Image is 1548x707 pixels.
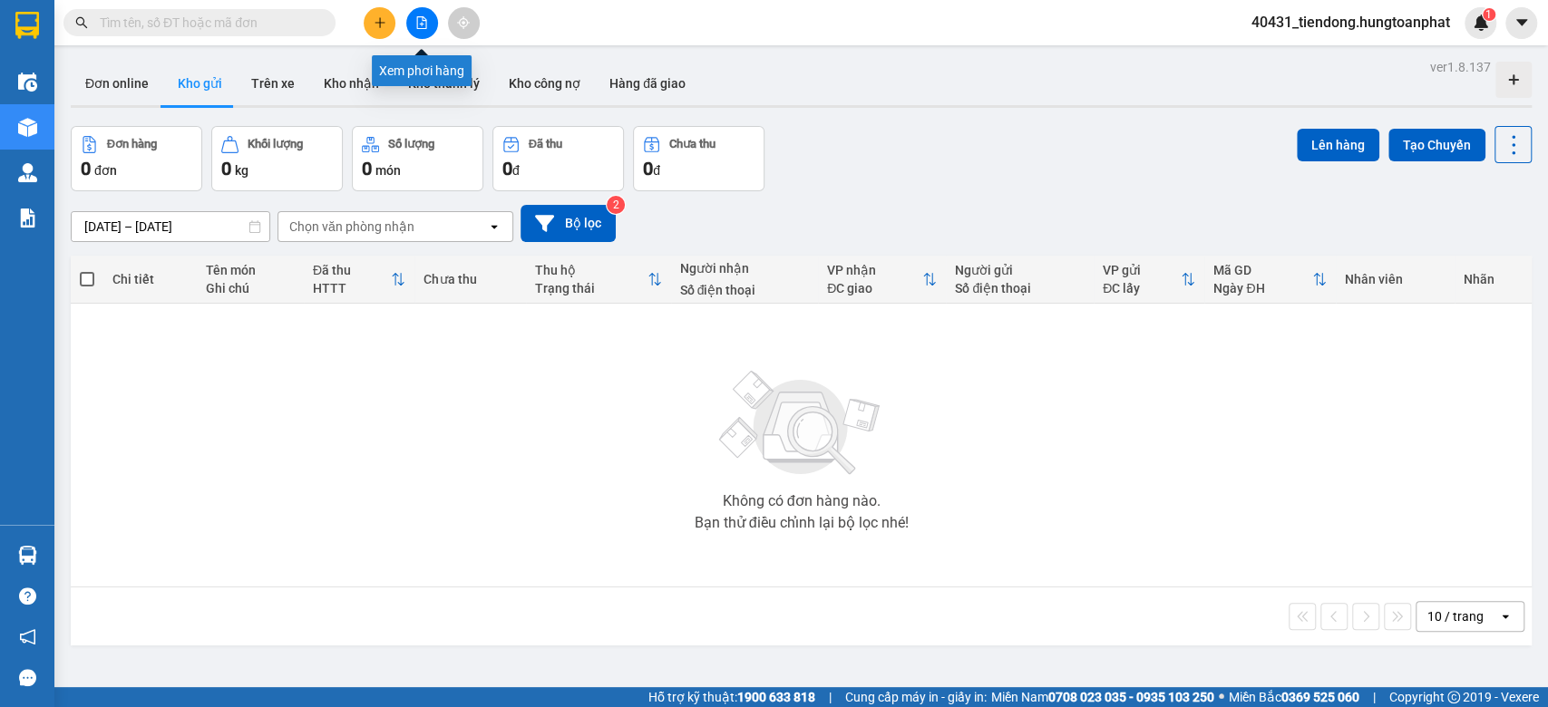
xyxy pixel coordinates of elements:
span: message [19,669,36,686]
span: Miền Bắc [1229,687,1359,707]
span: đơn [94,163,117,178]
span: món [375,163,401,178]
strong: 0369 525 060 [1281,690,1359,704]
div: Đơn hàng [107,138,157,150]
img: warehouse-icon [18,118,37,137]
div: Nhãn [1464,272,1523,286]
div: Khối lượng [248,138,303,150]
img: warehouse-icon [18,546,37,565]
button: Hàng đã giao [595,62,700,105]
div: Xem phơi hàng [372,55,472,86]
button: Trên xe [237,62,309,105]
button: Tạo Chuyến [1388,129,1485,161]
button: aim [448,7,480,39]
div: Chưa thu [669,138,716,150]
div: Ghi chú [206,281,295,295]
span: notification [19,628,36,645]
button: plus [364,7,395,39]
img: logo-vxr [15,12,39,39]
sup: 2 [607,196,625,214]
img: warehouse-icon [18,73,37,92]
span: ⚪️ [1219,693,1224,701]
th: Toggle SortBy [1094,256,1204,304]
div: Trạng thái [535,281,647,295]
span: kg [235,163,248,178]
button: Đơn online [71,62,163,105]
th: Toggle SortBy [526,256,671,304]
span: caret-down [1514,15,1530,31]
div: HTTT [313,281,391,295]
div: Chi tiết [112,272,188,286]
div: Không có đơn hàng nào. [722,494,880,508]
div: Tạo kho hàng mới [1495,62,1532,98]
div: ĐC lấy [1103,281,1181,295]
span: file-add [415,16,428,29]
div: Ngày ĐH [1213,281,1311,295]
button: Kho gửi [163,62,237,105]
span: 0 [221,158,231,179]
sup: 1 [1483,8,1495,21]
span: | [829,687,832,707]
strong: 0708 023 035 - 0935 103 250 [1048,690,1214,704]
svg: open [1498,609,1513,624]
span: aim [457,16,470,29]
span: Miền Nam [991,687,1214,707]
div: Nhân viên [1345,272,1446,286]
span: 0 [362,158,372,179]
span: 0 [502,158,512,179]
img: icon-new-feature [1473,15,1489,31]
button: caret-down [1505,7,1537,39]
div: Số lượng [388,138,434,150]
div: Bạn thử điều chỉnh lại bộ lọc nhé! [694,516,908,530]
button: Kho nhận [309,62,394,105]
button: Bộ lọc [521,205,616,242]
span: 0 [81,158,91,179]
img: solution-icon [18,208,37,228]
button: Khối lượng0kg [211,126,343,191]
div: 10 / trang [1427,607,1484,625]
input: Select a date range. [72,212,269,241]
button: file-add [406,7,438,39]
img: warehouse-icon [18,163,37,182]
button: Kho công nợ [494,62,595,105]
div: Chọn văn phòng nhận [289,218,414,236]
span: | [1373,687,1376,707]
input: Tìm tên, số ĐT hoặc mã đơn [100,13,314,33]
div: ĐC giao [827,281,922,295]
span: 40431_tiendong.hungtoanphat [1237,11,1465,34]
button: Đơn hàng0đơn [71,126,202,191]
div: Số điện thoại [955,281,1085,295]
span: 0 [643,158,653,179]
span: copyright [1447,691,1460,703]
div: Tên món [206,263,295,277]
svg: open [487,219,501,234]
span: đ [653,163,660,178]
span: search [75,16,88,29]
span: Cung cấp máy in - giấy in: [845,687,987,707]
th: Toggle SortBy [304,256,414,304]
span: 1 [1485,8,1492,21]
div: Mã GD [1213,263,1311,277]
div: ver 1.8.137 [1430,57,1491,77]
div: Người gửi [955,263,1085,277]
div: Chưa thu [424,272,516,286]
th: Toggle SortBy [818,256,946,304]
button: Lên hàng [1297,129,1379,161]
span: question-circle [19,587,36,605]
span: plus [374,16,386,29]
th: Toggle SortBy [1204,256,1335,304]
strong: 1900 633 818 [737,690,815,704]
div: VP nhận [827,263,922,277]
button: Đã thu0đ [492,126,624,191]
div: Người nhận [680,261,810,276]
button: Chưa thu0đ [633,126,764,191]
button: Số lượng0món [352,126,483,191]
span: Hỗ trợ kỹ thuật: [648,687,815,707]
img: svg+xml;base64,PHN2ZyBjbGFzcz0ibGlzdC1wbHVnX19zdmciIHhtbG5zPSJodHRwOi8vd3d3LnczLm9yZy8yMDAwL3N2Zy... [710,360,891,487]
div: Số điện thoại [680,283,810,297]
div: Đã thu [313,263,391,277]
div: VP gửi [1103,263,1181,277]
span: đ [512,163,520,178]
div: Đã thu [529,138,562,150]
div: Thu hộ [535,263,647,277]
